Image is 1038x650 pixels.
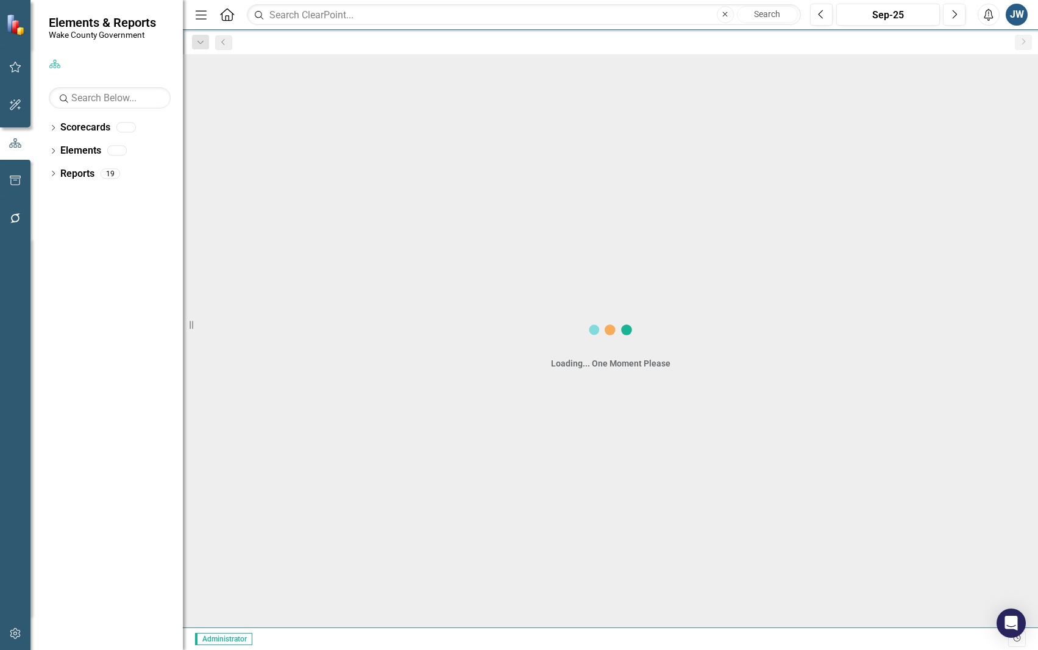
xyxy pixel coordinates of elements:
span: Elements & Reports [49,15,156,30]
small: Wake County Government [49,30,156,40]
a: Elements [60,144,101,158]
span: Search [754,9,780,19]
img: ClearPoint Strategy [6,13,27,35]
input: Search ClearPoint... [247,4,801,26]
button: Search [737,6,798,23]
button: JW [1006,4,1028,26]
a: Scorecards [60,121,110,135]
a: Reports [60,167,94,181]
div: 19 [101,168,120,179]
div: Loading... One Moment Please [551,357,670,370]
button: Sep-25 [836,4,940,26]
div: Open Intercom Messenger [997,609,1026,638]
div: Sep-25 [841,8,936,23]
input: Search Below... [49,87,171,109]
span: Administrator [195,633,252,645]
